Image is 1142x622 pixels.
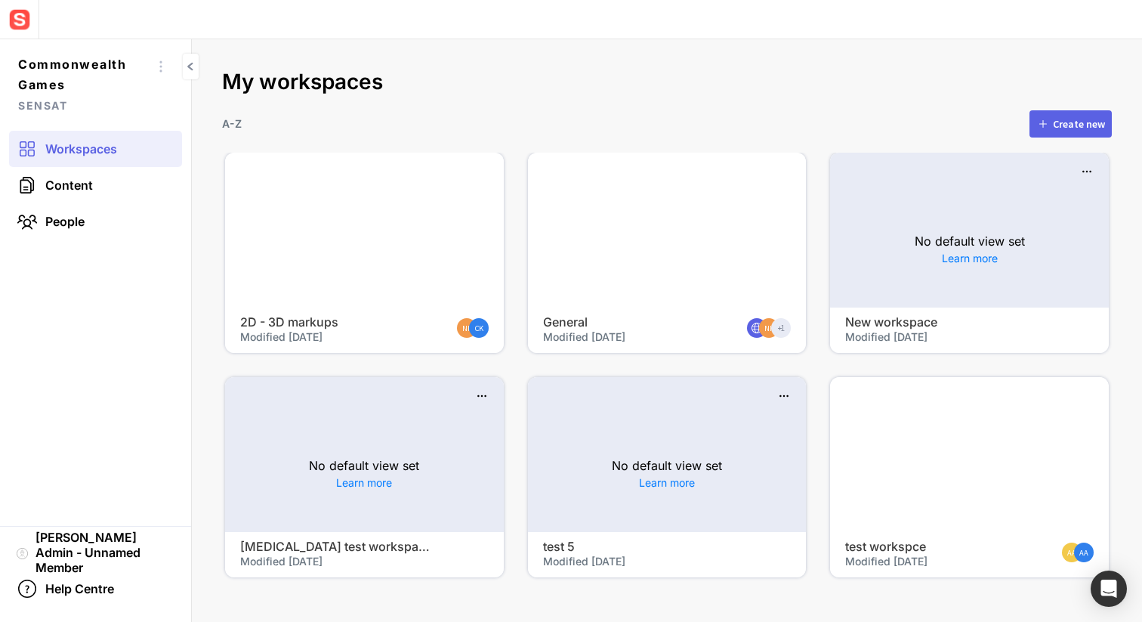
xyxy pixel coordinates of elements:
text: AA [1067,547,1076,557]
div: +1 [771,318,791,338]
span: Modified [DATE] [845,555,927,568]
span: Modified [DATE] [845,330,927,343]
p: No default view set [915,232,1025,250]
text: AA [1079,547,1088,557]
div: Create new [1053,119,1105,129]
a: Help Centre [9,571,182,607]
h4: [MEDICAL_DATA] test workspace [240,540,431,554]
div: Open Intercom Messenger [1091,571,1127,607]
p: A-Z [222,116,242,132]
text: CK [474,323,483,333]
h2: My workspaces [222,70,1112,95]
button: Create new [1029,110,1112,138]
span: Help Centre [45,581,114,596]
p: No default view set [309,456,419,475]
a: Workspaces [9,131,182,167]
a: Content [9,167,182,203]
span: Modified [DATE] [543,330,625,343]
a: People [9,203,182,240]
a: Learn more [942,250,998,266]
h4: General [543,315,734,330]
span: Modified [DATE] [543,555,625,568]
span: Workspaces [45,141,117,156]
a: Learn more [639,475,695,490]
img: sensat [6,6,33,33]
a: Learn more [336,475,392,490]
span: Commonwealth Games [18,54,149,95]
span: Modified [DATE] [240,555,323,568]
img: globe.svg [750,321,764,335]
span: Sensat [18,95,149,116]
p: No default view set [612,456,722,475]
span: Content [45,178,93,193]
span: Modified [DATE] [240,330,323,343]
h4: test workspce [845,540,1036,554]
span: [PERSON_NAME] Admin - Unnamed Member [35,530,174,575]
text: NK [764,323,775,333]
h4: test 5 [543,540,734,554]
span: People [45,214,85,229]
h4: 2D - 3D markups [240,315,431,330]
h4: New workspace [845,315,1036,330]
text: NK [461,323,472,333]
